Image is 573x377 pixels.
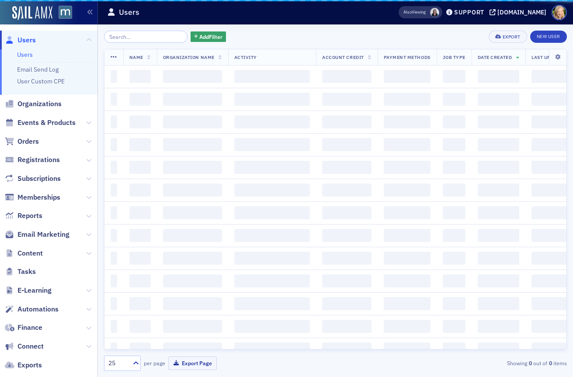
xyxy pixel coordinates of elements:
img: SailAMX [12,6,52,20]
a: User Custom CPE [17,77,65,85]
span: Last Updated [531,54,566,60]
span: ‌ [478,252,519,265]
a: Reports [5,211,42,221]
span: ‌ [478,93,519,106]
a: Automations [5,304,59,314]
span: Exports [17,360,42,370]
div: [DOMAIN_NAME] [497,8,546,16]
span: ‌ [384,252,431,265]
span: Connect [17,342,44,351]
img: SailAMX [59,6,72,19]
button: AddFilter [191,31,226,42]
strong: 0 [527,359,533,367]
input: Search… [104,31,188,43]
span: Reports [17,211,42,221]
span: ‌ [322,138,371,151]
span: ‌ [163,274,222,287]
button: [DOMAIN_NAME] [490,9,549,15]
span: ‌ [322,342,371,356]
span: Email Marketing [17,230,69,239]
span: ‌ [111,93,117,106]
span: ‌ [234,229,310,242]
span: ‌ [478,161,519,174]
span: ‌ [443,297,465,310]
span: ‌ [111,320,117,333]
a: Tasks [5,267,36,277]
span: ‌ [111,342,117,356]
span: Add Filter [199,33,222,41]
h1: Users [119,7,139,17]
span: ‌ [111,183,117,197]
a: Exports [5,360,42,370]
span: ‌ [384,274,431,287]
span: ‌ [478,342,519,356]
span: ‌ [234,252,310,265]
span: ‌ [322,115,371,128]
span: ‌ [443,115,465,128]
span: ‌ [163,297,222,310]
span: Account Credit [322,54,364,60]
span: ‌ [234,93,310,106]
span: Profile [552,5,567,20]
span: ‌ [129,320,151,333]
span: Subscriptions [17,174,61,183]
span: Content [17,249,43,258]
span: ‌ [478,183,519,197]
span: ‌ [322,161,371,174]
span: ‌ [163,70,222,83]
span: Date Created [478,54,512,60]
span: Finance [17,323,42,332]
span: ‌ [322,206,371,219]
span: ‌ [384,342,431,356]
span: ‌ [384,320,431,333]
span: ‌ [163,138,222,151]
span: Tasks [17,267,36,277]
span: Name [129,54,143,60]
span: ‌ [163,342,222,356]
span: ‌ [322,320,371,333]
span: ‌ [129,342,151,356]
a: Organizations [5,99,62,109]
span: ‌ [443,342,465,356]
span: ‌ [322,252,371,265]
span: ‌ [443,206,465,219]
span: ‌ [478,115,519,128]
button: Export [489,31,527,43]
span: E-Learning [17,286,52,295]
a: Content [5,249,43,258]
span: ‌ [384,206,431,219]
span: ‌ [443,183,465,197]
span: ‌ [384,70,431,83]
span: Events & Products [17,118,76,128]
span: ‌ [234,161,310,174]
span: ‌ [129,115,151,128]
span: ‌ [234,206,310,219]
span: ‌ [443,252,465,265]
span: ‌ [129,297,151,310]
a: Registrations [5,155,60,165]
span: ‌ [163,93,222,106]
a: Events & Products [5,118,76,128]
span: ‌ [478,297,519,310]
span: ‌ [234,115,310,128]
span: ‌ [234,274,310,287]
div: Showing out of items [419,359,567,367]
span: ‌ [163,206,222,219]
span: ‌ [129,229,151,242]
span: Payment Methods [384,54,431,60]
a: Connect [5,342,44,351]
span: ‌ [443,138,465,151]
span: ‌ [384,115,431,128]
span: ‌ [163,320,222,333]
span: Memberships [17,193,60,202]
span: ‌ [234,297,310,310]
span: ‌ [322,183,371,197]
button: Export Page [168,356,217,370]
span: ‌ [443,274,465,287]
span: Automations [17,304,59,314]
a: Email Marketing [5,230,69,239]
span: ‌ [443,229,465,242]
span: Users [17,35,36,45]
span: ‌ [129,161,151,174]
